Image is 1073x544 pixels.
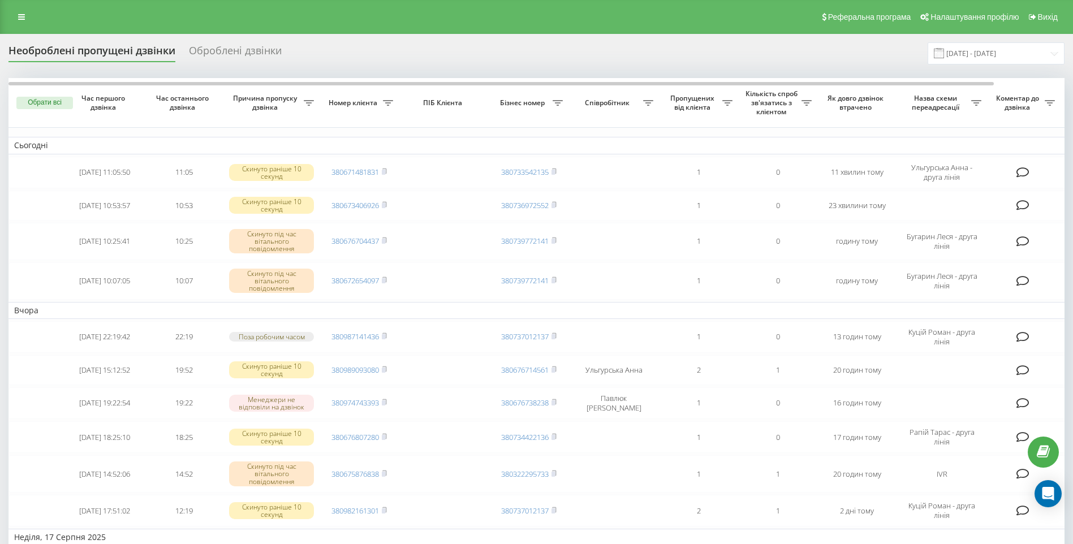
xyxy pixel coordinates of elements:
a: 380672654097 [331,275,379,286]
td: Рапій Тарас - друга лінія [897,421,987,453]
a: 380676714561 [501,365,549,375]
td: Куцій Роман - друга лінія [897,495,987,526]
span: Коментар до дзвінка [993,94,1045,111]
span: Реферальна програма [828,12,911,21]
td: [DATE] 14:52:06 [65,455,144,493]
div: Скинуто раніше 10 секунд [229,361,314,378]
td: 20 годин тому [817,455,897,493]
td: 12:19 [144,495,223,526]
td: годину тому [817,223,897,260]
a: 380322295733 [501,469,549,479]
td: 20 годин тому [817,355,897,385]
td: [DATE] 18:25:10 [65,421,144,453]
a: 380736972552 [501,200,549,210]
td: [DATE] 10:07:05 [65,262,144,300]
td: 0 [738,223,817,260]
td: Бугарин Леся - друга лінія [897,223,987,260]
td: 0 [738,321,817,353]
td: 1 [659,421,738,453]
td: 2 [659,495,738,526]
div: Скинуто під час вітального повідомлення [229,461,314,486]
td: 1 [659,321,738,353]
td: [DATE] 17:51:02 [65,495,144,526]
td: [DATE] 15:12:52 [65,355,144,385]
span: Пропущених від клієнта [665,94,722,111]
td: 1 [659,223,738,260]
a: 380733542135 [501,167,549,177]
div: Менеджери не відповіли на дзвінок [229,395,314,412]
td: 2 [659,355,738,385]
td: [DATE] 10:25:41 [65,223,144,260]
td: 1 [659,191,738,221]
td: 13 годин тому [817,321,897,353]
td: 16 годин тому [817,387,897,419]
td: 1 [738,455,817,493]
td: 2 дні тому [817,495,897,526]
td: 1 [659,455,738,493]
div: Необроблені пропущені дзвінки [8,45,175,62]
td: 19:22 [144,387,223,419]
td: IVR [897,455,987,493]
td: 19:52 [144,355,223,385]
td: [DATE] 11:05:50 [65,157,144,188]
div: Скинуто раніше 10 секунд [229,197,314,214]
a: 380989093080 [331,365,379,375]
span: Назва схеми переадресації [902,94,971,111]
div: Скинуто під час вітального повідомлення [229,269,314,293]
div: Open Intercom Messenger [1035,480,1062,507]
td: 10:53 [144,191,223,221]
span: Номер клієнта [325,98,383,107]
td: 1 [659,387,738,419]
td: 11 хвилин тому [817,157,897,188]
div: Скинуто раніше 10 секунд [229,429,314,446]
div: Скинуто раніше 10 секунд [229,164,314,181]
span: Співробітник [574,98,643,107]
td: 0 [738,387,817,419]
span: ПІБ Клієнта [408,98,480,107]
a: 380676807280 [331,432,379,442]
a: 380734422136 [501,432,549,442]
td: 14:52 [144,455,223,493]
td: 17 годин тому [817,421,897,453]
div: Поза робочим часом [229,332,314,342]
td: 1 [738,355,817,385]
button: Обрати всі [16,97,73,109]
span: Вихід [1038,12,1058,21]
td: 0 [738,157,817,188]
td: 1 [738,495,817,526]
td: 22:19 [144,321,223,353]
td: 18:25 [144,421,223,453]
td: годину тому [817,262,897,300]
span: Час першого дзвінка [74,94,135,111]
a: 380676738238 [501,398,549,408]
a: 380739772141 [501,275,549,286]
td: 0 [738,191,817,221]
a: 380974743393 [331,398,379,408]
a: 380982161301 [331,506,379,516]
a: 380987141436 [331,331,379,342]
a: 380671481831 [331,167,379,177]
td: 0 [738,421,817,453]
a: 380737012137 [501,506,549,516]
td: 23 хвилини тому [817,191,897,221]
div: Скинуто під час вітального повідомлення [229,229,314,254]
td: [DATE] 10:53:57 [65,191,144,221]
a: 380737012137 [501,331,549,342]
span: Причина пропуску дзвінка [229,94,304,111]
td: 1 [659,157,738,188]
td: 0 [738,262,817,300]
a: 380675876838 [331,469,379,479]
td: [DATE] 19:22:54 [65,387,144,419]
td: [DATE] 22:19:42 [65,321,144,353]
a: 380673406926 [331,200,379,210]
td: 10:25 [144,223,223,260]
td: Павлюк [PERSON_NAME] [568,387,659,419]
span: Як довго дзвінок втрачено [826,94,887,111]
a: 380676704437 [331,236,379,246]
td: 1 [659,262,738,300]
td: Ульгурська Анна [568,355,659,385]
td: Ульгурська Анна - друга лінія [897,157,987,188]
div: Скинуто раніше 10 секунд [229,502,314,519]
span: Налаштування профілю [930,12,1019,21]
span: Кількість спроб зв'язатись з клієнтом [744,89,801,116]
